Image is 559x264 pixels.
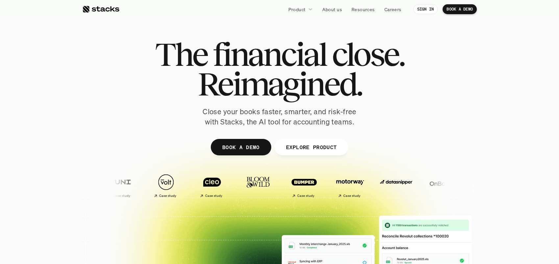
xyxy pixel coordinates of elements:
[443,4,477,14] a: BOOK A DEMO
[343,194,361,198] h2: Case study
[145,171,187,200] a: Case study
[197,107,362,127] p: Close your books faster, smarter, and risk-free with Stacks, the AI tool for accounting teams.
[274,139,348,155] a: EXPLORE PRODUCT
[329,171,372,200] a: Case study
[288,6,306,13] p: Product
[155,40,207,69] span: The
[213,40,326,69] span: financial
[113,194,131,198] h2: Case study
[283,171,326,200] a: Case study
[99,171,141,200] a: Case study
[159,194,177,198] h2: Case study
[191,171,233,200] a: Case study
[211,139,271,155] a: BOOK A DEMO
[380,3,405,15] a: Careers
[318,3,346,15] a: About us
[352,6,375,13] p: Resources
[417,7,434,12] p: SIGN IN
[198,69,362,99] span: Reimagined.
[447,7,473,12] p: BOOK A DEMO
[222,142,260,152] p: BOOK A DEMO
[297,194,315,198] h2: Case study
[286,142,337,152] p: EXPLORE PRODUCT
[413,4,438,14] a: SIGN IN
[332,40,404,69] span: close.
[205,194,223,198] h2: Case study
[322,6,342,13] p: About us
[384,6,401,13] p: Careers
[348,3,379,15] a: Resources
